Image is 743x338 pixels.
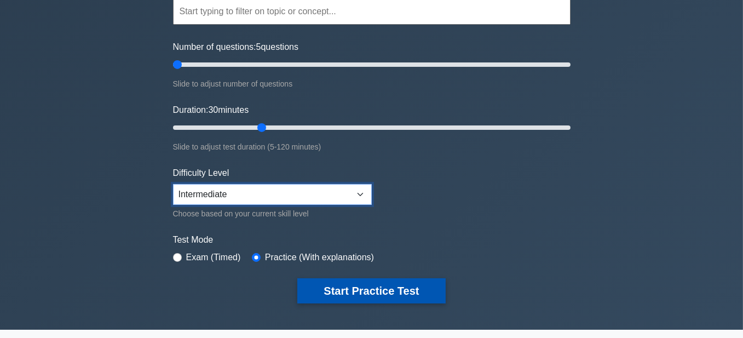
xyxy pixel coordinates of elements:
label: Exam (Timed) [186,251,241,264]
span: 5 [256,42,261,51]
label: Number of questions: questions [173,41,298,54]
div: Slide to adjust test duration (5-120 minutes) [173,140,571,153]
div: Slide to adjust number of questions [173,77,571,90]
div: Choose based on your current skill level [173,207,372,220]
label: Difficulty Level [173,167,229,180]
label: Duration: minutes [173,104,249,117]
span: 30 [208,105,218,114]
label: Test Mode [173,233,571,247]
button: Start Practice Test [297,278,445,303]
label: Practice (With explanations) [265,251,374,264]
